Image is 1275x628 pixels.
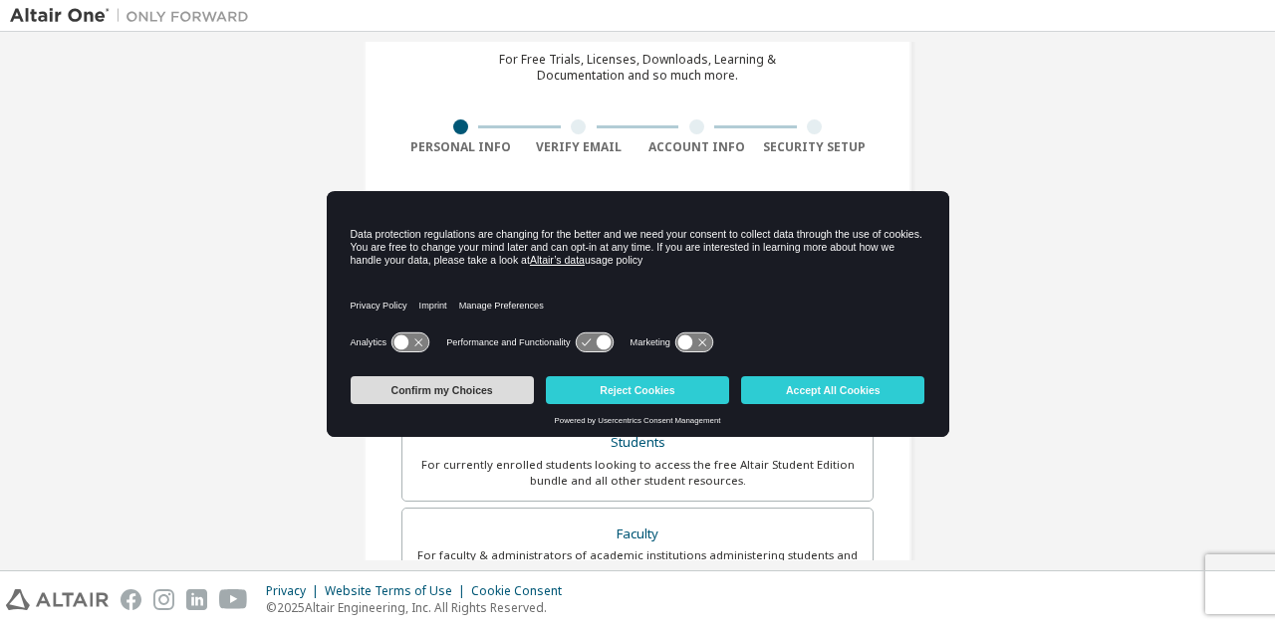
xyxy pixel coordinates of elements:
[414,457,861,489] div: For currently enrolled students looking to access the free Altair Student Edition bundle and all ...
[414,521,861,548] div: Faculty
[756,139,875,155] div: Security Setup
[266,583,325,599] div: Privacy
[471,583,574,599] div: Cookie Consent
[10,6,259,26] img: Altair One
[401,139,520,155] div: Personal Info
[6,589,109,610] img: altair_logo.svg
[520,139,638,155] div: Verify Email
[414,547,861,579] div: For faculty & administrators of academic institutions administering students and accessing softwa...
[414,429,861,457] div: Students
[499,52,776,84] div: For Free Trials, Licenses, Downloads, Learning & Documentation and so much more.
[186,589,207,610] img: linkedin.svg
[153,589,174,610] img: instagram.svg
[266,599,574,616] p: © 2025 Altair Engineering, Inc. All Rights Reserved.
[637,139,756,155] div: Account Info
[121,589,141,610] img: facebook.svg
[325,583,471,599] div: Website Terms of Use
[219,589,248,610] img: youtube.svg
